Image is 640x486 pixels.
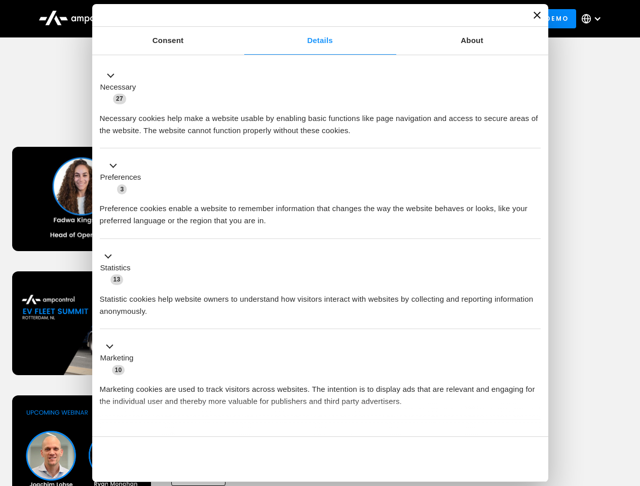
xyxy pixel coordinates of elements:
label: Preferences [100,172,141,183]
span: 2 [167,432,177,442]
span: 13 [110,274,124,285]
div: Statistic cookies help website owners to understand how visitors interact with websites by collec... [100,286,541,317]
div: Preference cookies enable a website to remember information that changes the way the website beha... [100,195,541,227]
label: Statistics [100,262,131,274]
button: Unclassified (2) [100,431,183,443]
h1: Upcoming Webinars [12,102,628,127]
button: Necessary (27) [100,69,142,105]
label: Necessary [100,82,136,93]
button: Preferences (3) [100,160,147,195]
span: 27 [113,94,126,104]
button: Okay [395,444,540,474]
button: Marketing (10) [100,341,140,376]
a: Details [244,27,396,55]
label: Marketing [100,352,134,364]
span: 3 [117,184,127,194]
a: Consent [92,27,244,55]
div: Necessary cookies help make a website usable by enabling basic functions like page navigation and... [100,105,541,137]
a: About [396,27,548,55]
button: Statistics (13) [100,250,137,286]
span: 10 [112,365,125,375]
div: Marketing cookies are used to track visitors across websites. The intention is to display ads tha... [100,376,541,408]
button: Close banner [534,12,541,19]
